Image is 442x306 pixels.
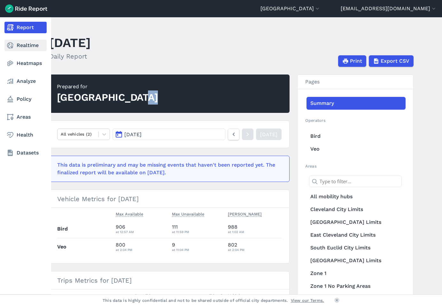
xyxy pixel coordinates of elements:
[57,220,113,238] th: Bird
[172,247,223,253] div: at 11:04 PM
[135,292,155,298] span: Start Trips
[350,57,362,65] span: Print
[369,55,414,67] button: Export CSV
[172,210,204,217] span: Max Unavailable
[306,143,406,155] a: Veo
[172,223,223,235] div: 111
[49,34,91,51] h1: [DATE]
[116,247,167,253] div: at 2:04 PM
[306,280,406,293] a: Zone 1 No Parking Areas
[306,229,406,241] a: East Cleveland City Limits
[4,58,47,69] a: Heatmaps
[298,75,413,89] h3: Pages
[116,210,143,218] button: Max Available
[228,210,262,218] button: [PERSON_NAME]
[309,176,402,187] input: Type to filter...
[228,241,282,253] div: 802
[57,238,113,255] th: Veo
[228,223,282,235] div: 988
[341,5,437,12] button: [EMAIL_ADDRESS][DOMAIN_NAME]
[228,247,282,253] div: at 2:04 PM
[50,190,289,208] h3: Vehicle Metrics for [DATE]
[172,241,223,253] div: 9
[4,129,47,141] a: Health
[209,292,242,298] span: Trips Per Vehicle
[306,293,406,305] a: Cuyahoga County Boundary
[338,55,366,67] button: Print
[306,190,406,203] a: All mobility hubs
[116,223,167,235] div: 906
[49,51,91,61] h2: Daily Report
[112,129,225,140] button: [DATE]
[124,131,142,137] span: [DATE]
[306,97,406,110] a: Summary
[57,90,158,105] div: [GEOGRAPHIC_DATA]
[4,40,47,51] a: Realtime
[4,111,47,123] a: Areas
[306,216,406,229] a: [GEOGRAPHIC_DATA] Limits
[305,117,406,123] h2: Operators
[4,75,47,87] a: Analyze
[116,229,167,235] div: at 12:57 AM
[5,4,47,13] img: Ride Report
[305,163,406,169] h2: Areas
[306,203,406,216] a: Cleveland City Limits
[228,229,282,235] div: at 1:02 AM
[116,241,167,253] div: 800
[260,5,321,12] button: [GEOGRAPHIC_DATA]
[306,130,406,143] a: Bird
[50,271,289,289] h3: Trips Metrics for [DATE]
[306,241,406,254] a: South Euclid City Limits
[172,229,223,235] div: at 11:59 PM
[135,292,155,300] button: Start Trips
[291,297,324,303] a: View our Terms.
[306,254,406,267] a: [GEOGRAPHIC_DATA] Limits
[57,83,158,90] div: Prepared for
[4,93,47,105] a: Policy
[116,210,143,217] span: Max Available
[306,267,406,280] a: Zone 1
[256,129,282,140] a: [DATE]
[4,147,47,159] a: Datasets
[381,57,409,65] span: Export CSV
[57,161,278,177] div: This data is preliminary and may be missing events that haven't been reported yet. The finalized ...
[4,22,47,33] a: Report
[172,210,204,218] button: Max Unavailable
[209,292,242,300] button: Trips Per Vehicle
[228,210,262,217] span: [PERSON_NAME]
